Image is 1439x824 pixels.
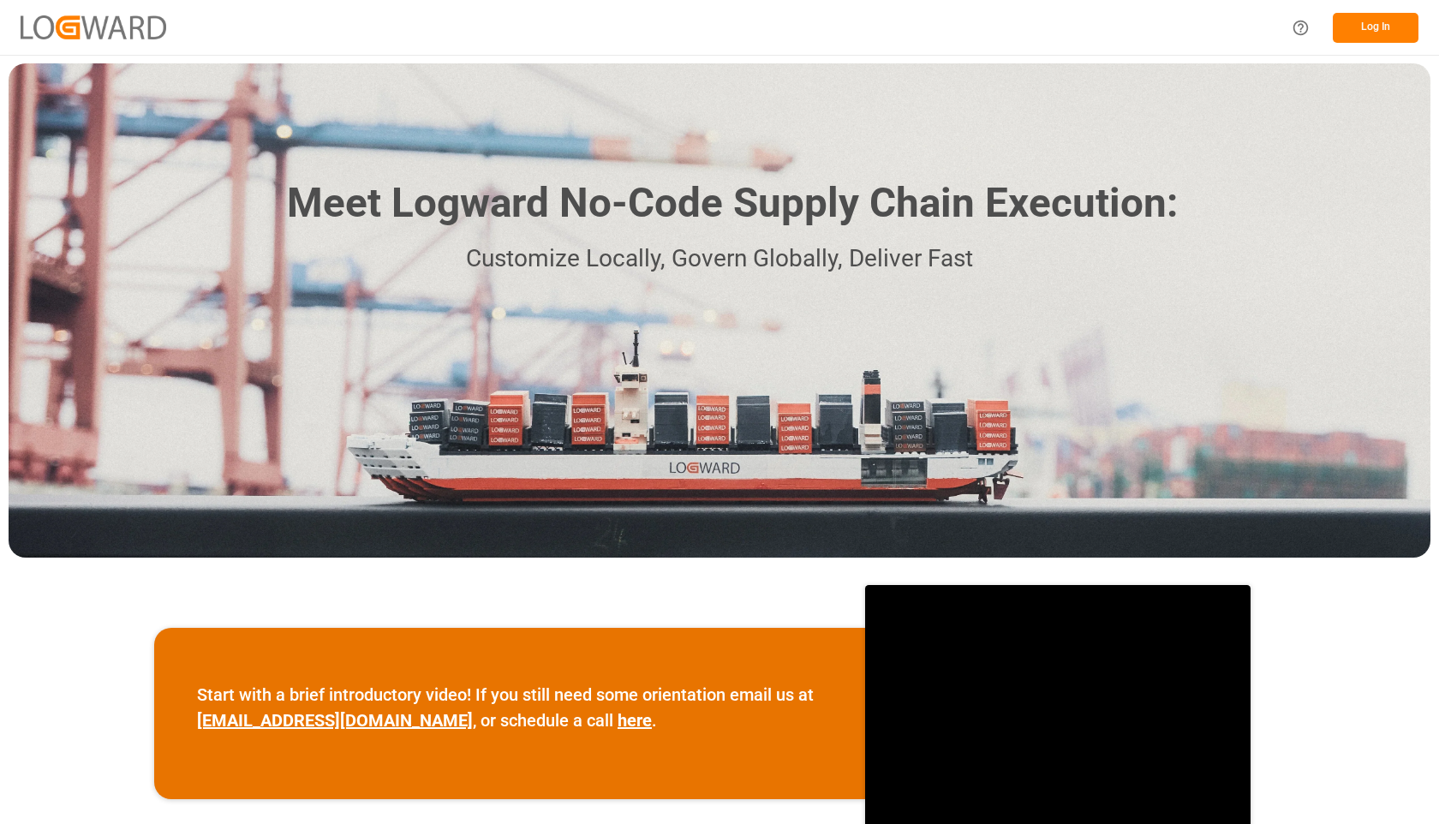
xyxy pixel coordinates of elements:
[21,15,166,39] img: Logward_new_orange.png
[261,240,1178,278] p: Customize Locally, Govern Globally, Deliver Fast
[287,173,1178,234] h1: Meet Logward No-Code Supply Chain Execution:
[197,682,822,733] p: Start with a brief introductory video! If you still need some orientation email us at , or schedu...
[197,710,473,731] a: [EMAIL_ADDRESS][DOMAIN_NAME]
[618,710,652,731] a: here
